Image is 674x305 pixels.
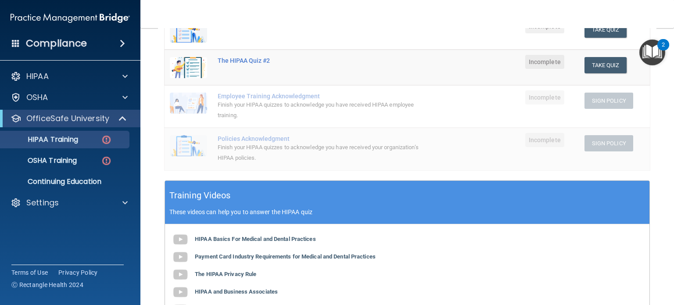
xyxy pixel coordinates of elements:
p: These videos can help you to answer the HIPAA quiz [169,208,645,215]
span: Incomplete [525,133,564,147]
div: Finish your HIPAA quizzes to acknowledge you have received HIPAA employee training. [218,100,430,121]
button: Take Quiz [584,22,627,38]
img: danger-circle.6113f641.png [101,155,112,166]
button: Sign Policy [584,135,633,151]
img: gray_youtube_icon.38fcd6cc.png [172,248,189,266]
img: gray_youtube_icon.38fcd6cc.png [172,231,189,248]
button: Open Resource Center, 2 new notifications [639,39,665,65]
img: gray_youtube_icon.38fcd6cc.png [172,283,189,301]
b: Payment Card Industry Requirements for Medical and Dental Practices [195,253,376,260]
div: The HIPAA Quiz #2 [218,57,430,64]
a: HIPAA [11,71,128,82]
p: OSHA [26,92,48,103]
button: Sign Policy [584,93,633,109]
h5: Training Videos [169,188,231,203]
p: Settings [26,197,59,208]
h4: Compliance [26,37,87,50]
a: OfficeSafe University [11,113,127,124]
img: gray_youtube_icon.38fcd6cc.png [172,266,189,283]
img: PMB logo [11,9,130,27]
button: Take Quiz [584,57,627,73]
span: Incomplete [525,55,564,69]
div: Policies Acknowledgment [218,135,430,142]
p: HIPAA Training [6,135,78,144]
div: Employee Training Acknowledgment [218,93,430,100]
img: danger-circle.6113f641.png [101,134,112,145]
p: OSHA Training [6,156,77,165]
a: Terms of Use [11,268,48,277]
p: Continuing Education [6,177,125,186]
b: HIPAA and Business Associates [195,288,278,295]
a: OSHA [11,92,128,103]
a: Settings [11,197,128,208]
span: Ⓒ Rectangle Health 2024 [11,280,83,289]
span: Incomplete [525,90,564,104]
p: OfficeSafe University [26,113,109,124]
div: Finish your HIPAA quizzes to acknowledge you have received your organization’s HIPAA policies. [218,142,430,163]
b: HIPAA Basics For Medical and Dental Practices [195,236,316,242]
div: 2 [662,45,665,56]
b: The HIPAA Privacy Rule [195,271,256,277]
a: Privacy Policy [58,268,98,277]
p: HIPAA [26,71,49,82]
